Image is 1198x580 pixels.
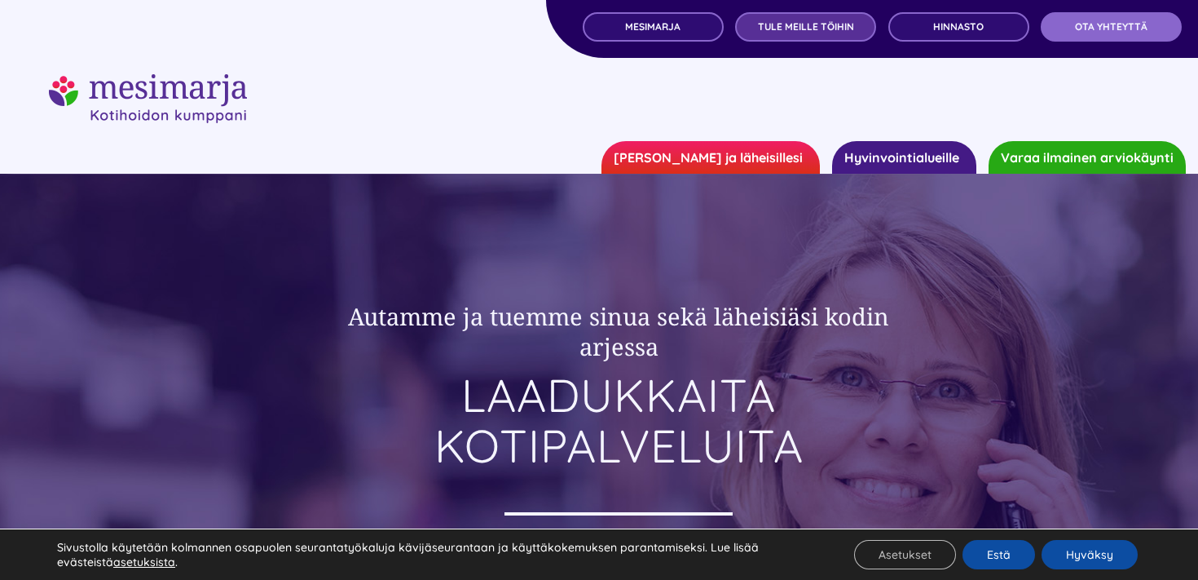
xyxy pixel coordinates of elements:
[113,555,175,569] button: asetuksista
[306,301,932,362] h2: Autamme ja tuemme sinua sekä läheisiäsi kodin arjessa
[888,12,1029,42] a: Hinnasto
[989,141,1186,174] a: Varaa ilmainen arviokäynti
[735,12,876,42] a: TULE MEILLE TÖIHIN
[57,540,815,569] p: Sivustolla käytetään kolmannen osapuolen seurantatyökaluja kävijäseurantaan ja käyttäkokemuksen p...
[583,12,724,42] a: MESIMARJA
[854,540,956,569] button: Asetukset
[933,21,984,33] span: Hinnasto
[306,370,932,471] h1: LAADUKKAITA KOTIPALVELUITA
[625,21,680,33] span: MESIMARJA
[49,72,247,92] a: mesimarjasi
[832,141,976,174] a: Hyvinvointialueille
[601,141,820,174] a: [PERSON_NAME] ja läheisillesi
[758,21,854,33] span: TULE MEILLE TÖIHIN
[1075,21,1147,33] span: OTA YHTEYTTÄ
[1041,12,1182,42] a: OTA YHTEYTTÄ
[962,540,1035,569] button: Estä
[49,74,247,123] img: mesimarjasi
[1042,540,1138,569] button: Hyväksy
